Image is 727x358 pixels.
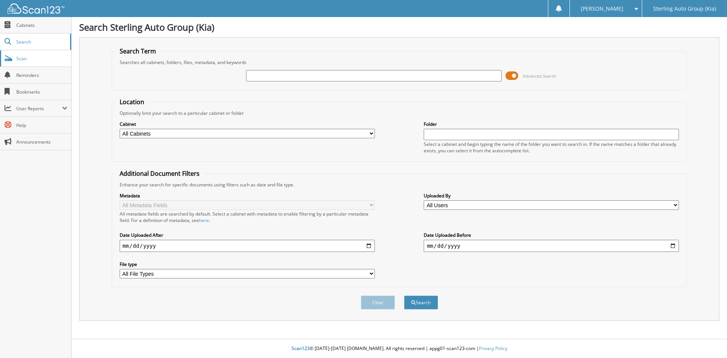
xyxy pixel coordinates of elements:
label: Uploaded By [424,192,679,199]
div: © [DATE]-[DATE] [DOMAIN_NAME]. All rights reserved | appg01-scan123-com | [72,339,727,358]
span: Reminders [16,72,67,78]
span: Cabinets [16,22,67,28]
label: File type [120,261,375,267]
div: Optionally limit your search to a particular cabinet or folder [116,110,683,116]
div: Select a cabinet and begin typing the name of the folder you want to search in. If the name match... [424,141,679,154]
legend: Additional Document Filters [116,169,203,178]
span: Scan123 [292,345,310,352]
label: Date Uploaded After [120,232,375,238]
div: All metadata fields are searched by default. Select a cabinet with metadata to enable filtering b... [120,211,375,224]
label: Date Uploaded Before [424,232,679,238]
a: here [199,217,209,224]
span: Search [16,39,66,45]
iframe: Chat Widget [689,322,727,358]
button: Clear [361,295,395,310]
span: Help [16,122,67,128]
button: Search [404,295,438,310]
span: Announcements [16,139,67,145]
span: User Reports [16,105,62,112]
span: Advanced Search [523,73,556,79]
label: Cabinet [120,121,375,127]
label: Metadata [120,192,375,199]
span: Scan [16,55,67,62]
legend: Search Term [116,47,160,55]
a: Privacy Policy [479,345,507,352]
legend: Location [116,98,148,106]
span: Sterling Auto Group (Kia) [653,6,716,11]
input: start [120,240,375,252]
span: [PERSON_NAME] [581,6,623,11]
label: Folder [424,121,679,127]
img: scan123-logo-white.svg [8,3,64,14]
h1: Search Sterling Auto Group (Kia) [79,21,719,33]
input: end [424,240,679,252]
span: Bookmarks [16,89,67,95]
div: Searches all cabinets, folders, files, metadata, and keywords [116,59,683,66]
div: Enhance your search for specific documents using filters such as date and file type. [116,181,683,188]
